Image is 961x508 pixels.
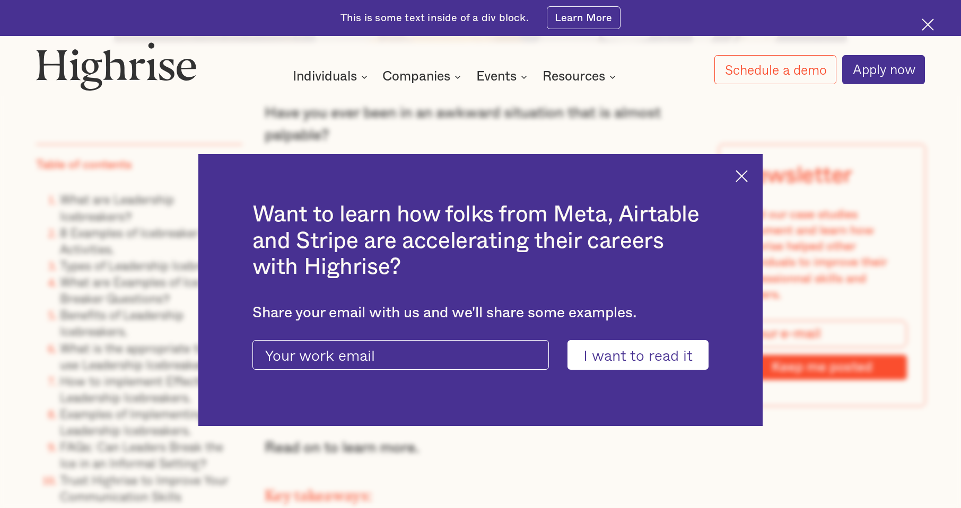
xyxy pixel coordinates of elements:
[922,19,934,31] img: Cross icon
[293,70,371,83] div: Individuals
[252,202,709,280] h2: Want to learn how folks from Meta, Airtable and Stripe are accelerating their careers with Highrise?
[714,55,836,84] a: Schedule a demo
[382,70,464,83] div: Companies
[547,6,621,29] a: Learn More
[476,70,517,83] div: Events
[476,70,530,83] div: Events
[252,340,709,370] form: current-ascender-blog-article-modal-form
[543,70,605,83] div: Resources
[567,340,709,370] input: I want to read it
[340,11,529,25] div: This is some text inside of a div block.
[252,304,709,322] div: Share your email with us and we'll share some examples.
[252,340,549,370] input: Your work email
[842,55,925,84] a: Apply now
[543,70,619,83] div: Resources
[36,42,197,91] img: Highrise logo
[736,170,748,182] img: Cross icon
[382,70,450,83] div: Companies
[293,70,357,83] div: Individuals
